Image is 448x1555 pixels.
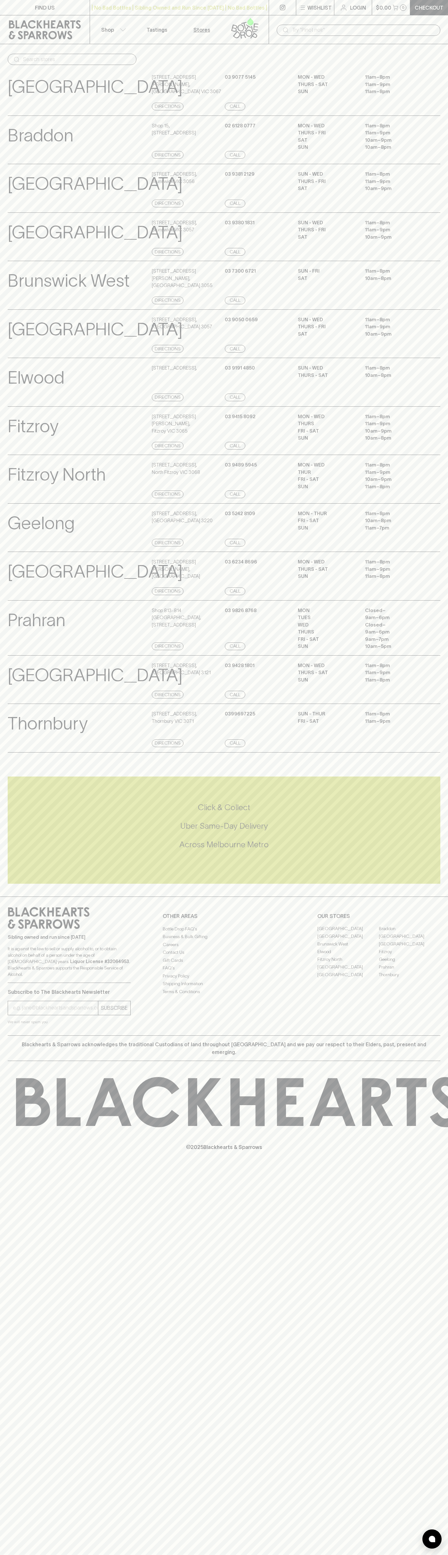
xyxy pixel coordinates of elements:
[365,510,423,517] p: 11am – 8pm
[163,988,286,995] a: Terms & Conditions
[379,963,440,971] a: Prahran
[298,122,355,130] p: MON - WED
[225,662,255,669] p: 03 9428 1801
[365,74,423,81] p: 11am – 8pm
[365,662,423,669] p: 11am – 8pm
[163,964,286,972] a: FAQ's
[163,925,286,933] a: Bottle Drop FAQ's
[225,394,245,401] a: Call
[298,607,355,614] p: MON
[152,394,183,401] a: Directions
[298,676,355,684] p: SUN
[152,413,223,435] p: [STREET_ADDRESS][PERSON_NAME] , Fitzroy VIC 3065
[317,940,379,948] a: Brunswick West
[152,662,211,676] p: [STREET_ADDRESS] , [GEOGRAPHIC_DATA] 3121
[152,510,213,524] p: [STREET_ADDRESS] , [GEOGRAPHIC_DATA] 3220
[365,566,423,573] p: 11am – 9pm
[225,345,245,353] a: Call
[8,364,64,391] p: Elwood
[379,933,440,940] a: [GEOGRAPHIC_DATA]
[8,945,131,977] p: It is against the law to sell or supply alcohol to, or to obtain alcohol on behalf of a person un...
[225,710,255,718] p: 0399697225
[365,267,423,275] p: 11am – 8pm
[152,558,223,580] p: [STREET_ADDRESS][PERSON_NAME] , [GEOGRAPHIC_DATA]
[365,144,423,151] p: 10am – 8pm
[298,461,355,469] p: MON - WED
[225,364,255,372] p: 03 9191 4850
[225,607,257,614] p: 03 9826 8768
[101,26,114,34] p: Shop
[379,925,440,933] a: Braddon
[402,6,404,9] p: 0
[152,587,183,595] a: Directions
[152,490,183,498] a: Directions
[298,643,355,650] p: SUN
[298,420,355,427] p: THURS
[225,461,257,469] p: 03 9489 5945
[8,662,183,689] p: [GEOGRAPHIC_DATA]
[8,558,183,585] p: [GEOGRAPHIC_DATA]
[225,510,255,517] p: 03 5242 8109
[298,469,355,476] p: THUR
[365,129,423,137] p: 11am – 9pm
[152,267,223,289] p: [STREET_ADDRESS][PERSON_NAME] , [GEOGRAPHIC_DATA] 3055
[152,297,183,304] a: Directions
[317,912,440,920] p: OUR STORES
[225,103,245,110] a: Call
[152,691,183,698] a: Directions
[317,948,379,956] a: Elwood
[365,628,423,636] p: 9am – 6pm
[365,476,423,483] p: 10am – 9pm
[298,226,355,234] p: THURS - FRI
[317,933,379,940] a: [GEOGRAPHIC_DATA]
[225,642,245,650] a: Call
[307,4,332,12] p: Wishlist
[8,777,440,884] div: Call to action block
[365,88,423,95] p: 11am – 8pm
[365,81,423,88] p: 11am – 9pm
[365,427,423,435] p: 10am – 9pm
[8,1019,131,1025] p: We will never spam you
[317,925,379,933] a: [GEOGRAPHIC_DATA]
[152,171,197,185] p: [STREET_ADDRESS] , Brunswick VIC 3056
[8,839,440,850] h5: Across Melbourne Metro
[147,26,167,34] p: Tastings
[152,74,223,95] p: [STREET_ADDRESS][PERSON_NAME] , [GEOGRAPHIC_DATA] VIC 3067
[365,573,423,580] p: 11am – 8pm
[365,226,423,234] p: 11am – 9pm
[8,802,440,813] h5: Click & Collect
[365,435,423,442] p: 10am – 8pm
[225,122,256,130] p: 02 6128 0777
[298,88,355,95] p: SUN
[376,4,391,12] p: $0.00
[298,74,355,81] p: MON - WED
[8,607,65,634] p: Prahran
[152,103,183,110] a: Directions
[193,26,210,34] p: Stores
[429,1536,435,1542] img: bubble-icon
[225,248,245,256] a: Call
[225,74,256,81] p: 03 9077 5145
[298,483,355,490] p: SUN
[298,573,355,580] p: SUN
[298,517,355,524] p: FRI - SAT
[163,980,286,988] a: Shipping Information
[12,1041,436,1056] p: Blackhearts & Sparrows acknowledges the traditional Custodians of land throughout [GEOGRAPHIC_DAT...
[152,642,183,650] a: Directions
[365,558,423,566] p: 11am – 8pm
[365,178,423,185] p: 11am – 9pm
[365,614,423,621] p: 9am – 6pm
[152,219,197,234] p: [STREET_ADDRESS] , Brunswick VIC 3057
[365,669,423,676] p: 11am – 9pm
[134,15,179,44] a: Tastings
[298,669,355,676] p: THURS - SAT
[298,316,355,323] p: SUN - WED
[8,710,88,737] p: Thornbury
[298,81,355,88] p: THURS - SAT
[365,718,423,725] p: 11am – 9pm
[298,234,355,241] p: SAT
[225,558,257,566] p: 03 6234 8696
[70,959,129,964] strong: Liquor License #32064953
[379,956,440,963] a: Geelong
[152,316,212,331] p: [STREET_ADDRESS] , [GEOGRAPHIC_DATA] 3057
